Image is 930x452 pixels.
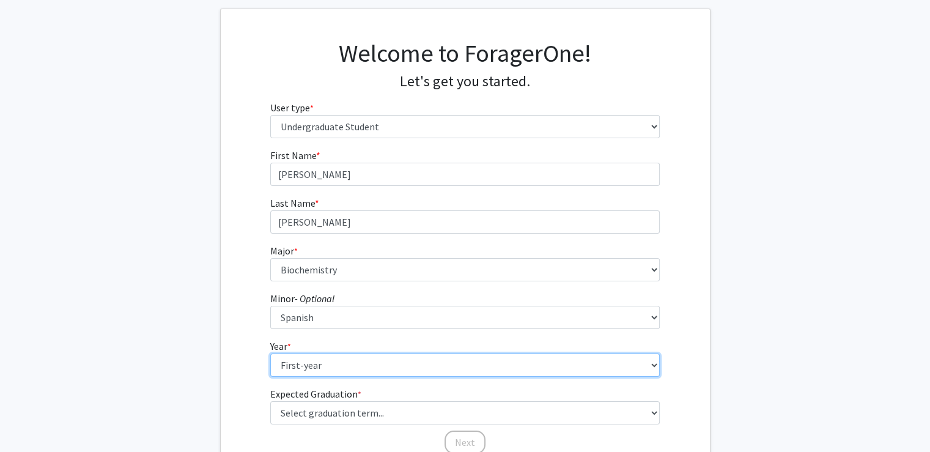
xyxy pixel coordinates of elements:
span: First Name [270,149,316,161]
label: Year [270,339,291,354]
label: Expected Graduation [270,387,361,401]
label: User type [270,100,314,115]
i: - Optional [295,292,334,305]
label: Major [270,243,298,258]
h1: Welcome to ForagerOne! [270,39,660,68]
label: Minor [270,291,334,306]
span: Last Name [270,197,315,209]
h4: Let's get you started. [270,73,660,91]
iframe: Chat [9,397,52,443]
